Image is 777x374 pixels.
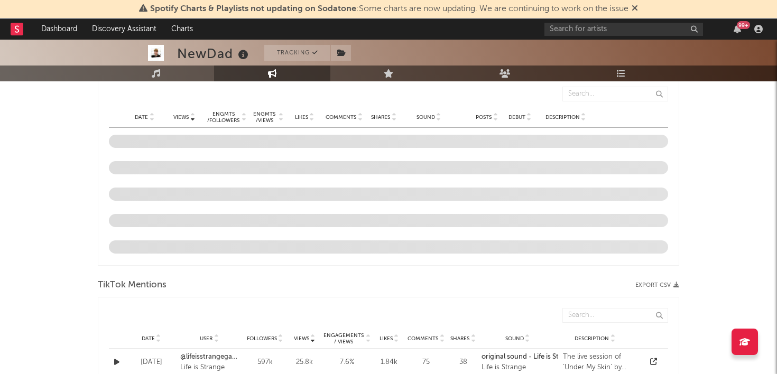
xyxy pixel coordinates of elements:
div: 1.84k [376,357,402,368]
span: Dismiss [632,5,638,13]
div: [DATE] [127,357,175,368]
span: Views [173,114,189,120]
span: Shares [450,335,469,342]
span: Followers [247,335,277,342]
span: Shares [371,114,390,120]
div: 25.8k [291,357,318,368]
button: 99+ [734,25,741,33]
a: Dashboard [34,18,85,40]
button: Export CSV [635,282,679,288]
div: Life is Strange [180,362,238,373]
span: Description [575,335,609,342]
a: Discovery Assistant [85,18,164,40]
button: Tracking [264,45,330,61]
span: Likes [295,114,308,120]
div: 75 [408,357,445,368]
span: : Some charts are now updating. We are continuing to work on the issue [150,5,628,13]
a: original sound - Life is StrangeLife is Strange [482,352,577,372]
div: Engmts / Views [252,111,277,124]
div: 38 [450,357,476,368]
div: Life is Strange [482,362,577,373]
span: Description [545,114,580,120]
a: Charts [164,18,200,40]
span: Posts [476,114,492,120]
div: 597k [244,357,286,368]
input: Search... [562,87,668,101]
div: 7.6 % [323,357,371,368]
input: Search... [562,308,668,323]
span: Debut [508,114,525,120]
span: TikTok Mentions [98,279,166,292]
input: Search for artists [544,23,703,36]
span: Views [294,335,309,342]
span: Spotify Charts & Playlists not updating on Sodatone [150,5,356,13]
span: Likes [380,335,393,342]
span: Engagements / Views [323,332,364,345]
span: Sound [417,114,435,120]
span: User [200,335,212,342]
div: The live session of ‘Under My Skin’ by @newdad_ from the Life is Strange: Double Exposure soundtr... [563,352,639,372]
span: Comments [408,335,438,342]
strong: original sound - Life is Strange [482,353,577,360]
span: Comments [326,114,356,120]
div: NewDad [177,45,251,62]
span: Sound [505,335,524,342]
div: 99 + [737,21,750,29]
div: Engmts / Followers [207,111,240,124]
span: Date [135,114,148,120]
a: @lifeisstrangegame [180,352,238,362]
span: Date [142,335,155,342]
